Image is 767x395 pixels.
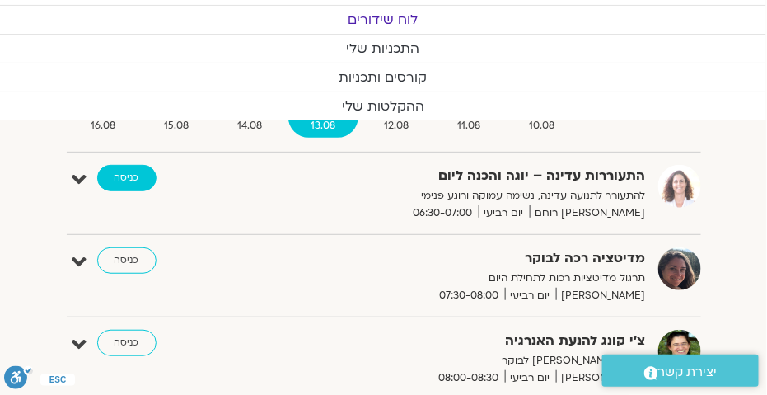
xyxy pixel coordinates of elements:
span: יום רביעי [505,369,556,387]
span: [PERSON_NAME] [556,369,646,387]
span: [PERSON_NAME] [556,287,646,304]
p: תרגול מדיטציות רכות לתחילת היום [292,270,646,287]
span: 15.08 [142,117,212,134]
span: יום רביעי [505,287,556,304]
a: כניסה [97,330,157,356]
p: תרגול [PERSON_NAME] לבוקר [292,352,646,369]
a: יצירת קשר [602,355,759,387]
a: כניסה [97,247,157,274]
strong: מדיטציה רכה לבוקר [292,247,646,270]
span: 06:30-07:00 [408,205,479,222]
span: 07:30-08:00 [434,287,505,304]
span: 10.08 [507,117,578,134]
p: להתעורר לתנועה עדינה, נשימה עמוקה ורוגע פנימי [292,187,646,205]
span: יצירת קשר [658,361,718,383]
span: 08:00-08:30 [433,369,505,387]
span: 13.08 [288,117,358,134]
span: [PERSON_NAME] רוחם [530,205,646,222]
span: 12.08 [362,117,432,134]
span: 14.08 [215,117,285,134]
strong: צ'י קונג להנעת האנרגיה [292,330,646,352]
a: כניסה [97,165,157,191]
strong: התעוררות עדינה – יוגה והכנה ליום [292,165,646,187]
span: 11.08 [435,117,503,134]
span: יום רביעי [479,205,530,222]
span: 16.08 [68,117,138,134]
